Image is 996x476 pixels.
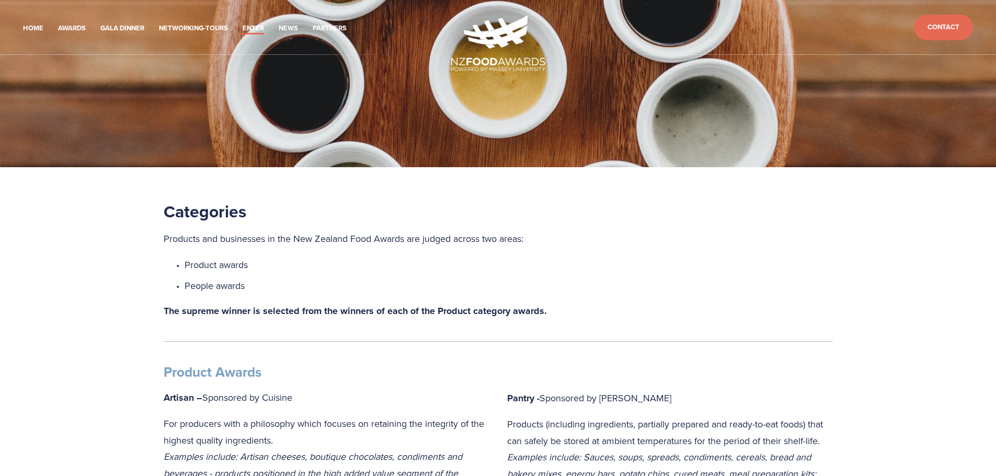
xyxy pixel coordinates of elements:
p: Product awards [185,257,833,273]
p: People awards [185,277,833,294]
a: Partners [313,22,347,34]
a: News [279,22,298,34]
a: Networking-Tours [159,22,228,34]
strong: Pantry - [507,391,540,405]
p: Sponsored by [PERSON_NAME] [507,390,833,407]
a: Gala Dinner [100,22,144,34]
strong: Artisan – [164,391,202,404]
p: Products and businesses in the New Zealand Food Awards are judged across two areas: [164,230,833,247]
a: Home [23,22,43,34]
strong: Categories [164,199,246,224]
strong: The supreme winner is selected from the winners of each of the Product category awards. [164,304,547,318]
p: Sponsored by Cuisine [164,389,489,407]
strong: Product Awards [164,362,261,382]
a: Contact [914,15,973,40]
a: Awards [58,22,86,34]
a: Enter [243,22,264,34]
